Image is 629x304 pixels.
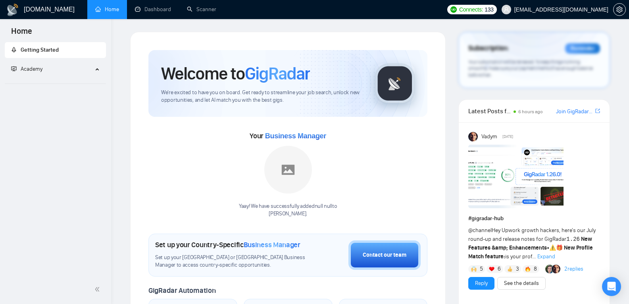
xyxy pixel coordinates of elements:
[468,145,564,208] img: F09AC4U7ATU-image.png
[471,266,477,272] img: 🙌
[480,265,483,273] span: 5
[244,240,300,249] span: Business Manager
[450,6,457,13] img: upwork-logo.png
[525,266,531,272] img: 🔥
[516,265,519,273] span: 3
[481,132,497,141] span: Vadym
[518,109,543,114] span: 6 hours ago
[537,253,555,260] span: Expand
[468,214,600,223] h1: # gigradar-hub
[155,240,300,249] h1: Set up your Country-Specific
[5,80,106,85] li: Academy Homepage
[459,5,483,14] span: Connects:
[11,66,42,72] span: Academy
[468,277,494,290] button: Reply
[595,107,600,115] a: export
[11,47,17,52] span: rocket
[613,6,626,13] a: setting
[161,63,310,84] h1: Welcome to
[602,277,621,296] div: Open Intercom Messenger
[614,6,625,13] span: setting
[566,236,580,242] code: 1.26
[549,244,556,251] span: ⚠️
[564,265,583,273] a: 2replies
[250,132,326,140] span: Your
[348,240,421,270] button: Contact our team
[95,6,119,13] a: homeHome
[556,244,563,251] span: 🎁
[497,277,546,290] button: See the details
[534,265,537,273] span: 8
[556,107,594,116] a: Join GigRadar Slack Community
[135,6,171,13] a: dashboardDashboard
[545,265,554,273] img: Alex B
[468,59,593,78] span: Your subscription will be renewed. To keep things running smoothly, make sure your payment method...
[5,25,38,42] span: Home
[468,106,511,116] span: Latest Posts from the GigRadar Community
[265,132,326,140] span: Business Manager
[468,42,508,55] span: Subscription
[21,66,42,72] span: Academy
[94,285,102,293] span: double-left
[613,3,626,16] button: setting
[489,266,494,272] img: ❤️
[595,108,600,114] span: export
[468,227,596,260] span: Hey Upwork growth hackers, here's our July round-up and release notes for GigRadar • is your prof...
[504,7,509,12] span: user
[5,42,106,58] li: Getting Started
[11,66,17,72] span: fund-projection-screen
[485,5,493,14] span: 133
[161,89,362,104] span: We're excited to have you on board. Get ready to streamline your job search, unlock new opportuni...
[187,6,216,13] a: searchScanner
[6,4,19,16] img: logo
[498,265,501,273] span: 6
[502,133,513,140] span: [DATE]
[475,279,488,288] a: Reply
[565,43,600,54] div: Reminder
[468,132,478,141] img: Vadym
[363,251,406,259] div: Contact our team
[504,279,539,288] a: See the details
[21,46,59,53] span: Getting Started
[264,146,312,194] img: placeholder.png
[148,286,215,295] span: GigRadar Automation
[507,266,513,272] img: 👍
[239,210,337,218] p: [PERSON_NAME] .
[245,63,310,84] span: GigRadar
[375,64,415,103] img: gigradar-logo.png
[239,203,337,218] div: Yaay! We have successfully added null null to
[468,227,492,234] span: @channel
[155,254,309,269] span: Set up your [GEOGRAPHIC_DATA] or [GEOGRAPHIC_DATA] Business Manager to access country-specific op...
